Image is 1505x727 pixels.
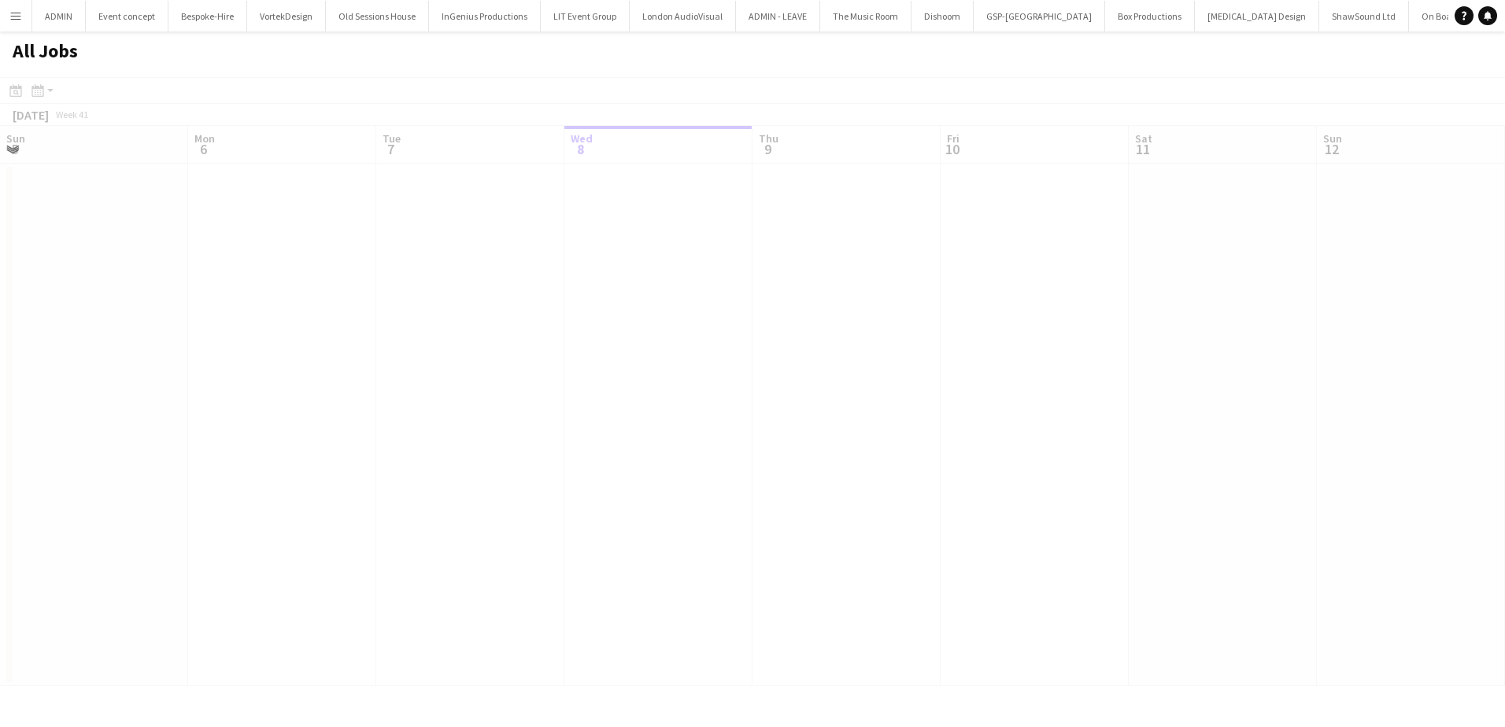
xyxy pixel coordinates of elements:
[541,1,630,31] button: LIT Event Group
[429,1,541,31] button: InGenius Productions
[630,1,736,31] button: London AudioVisual
[247,1,326,31] button: VortekDesign
[736,1,820,31] button: ADMIN - LEAVE
[820,1,912,31] button: The Music Room
[32,1,86,31] button: ADMIN
[326,1,429,31] button: Old Sessions House
[912,1,974,31] button: Dishoom
[1105,1,1195,31] button: Box Productions
[86,1,168,31] button: Event concept
[1195,1,1319,31] button: [MEDICAL_DATA] Design
[974,1,1105,31] button: GSP-[GEOGRAPHIC_DATA]
[168,1,247,31] button: Bespoke-Hire
[1319,1,1409,31] button: ShawSound Ltd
